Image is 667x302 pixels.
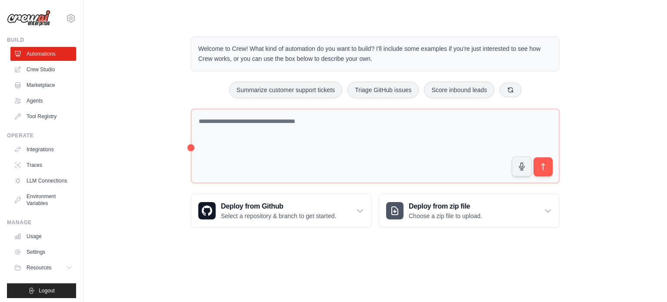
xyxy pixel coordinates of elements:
a: Marketplace [10,78,76,92]
p: Select a repository & branch to get started. [221,212,336,220]
a: Settings [10,245,76,259]
span: Resources [27,264,51,271]
a: Crew Studio [10,63,76,76]
img: Logo [7,10,50,27]
div: Manage [7,219,76,226]
h3: Deploy from zip file [409,201,482,212]
a: Tool Registry [10,110,76,123]
button: Logout [7,283,76,298]
div: Build [7,37,76,43]
button: Score inbound leads [424,82,494,98]
h3: Deploy from Github [221,201,336,212]
a: Usage [10,229,76,243]
a: Integrations [10,143,76,156]
p: Choose a zip file to upload. [409,212,482,220]
span: Logout [39,287,55,294]
button: Summarize customer support tickets [229,82,342,98]
p: Welcome to Crew! What kind of automation do you want to build? I'll include some examples if you'... [198,44,552,64]
a: LLM Connections [10,174,76,188]
a: Agents [10,94,76,108]
a: Traces [10,158,76,172]
a: Automations [10,47,76,61]
button: Resources [10,261,76,275]
button: Triage GitHub issues [347,82,419,98]
a: Environment Variables [10,189,76,210]
div: Operate [7,132,76,139]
